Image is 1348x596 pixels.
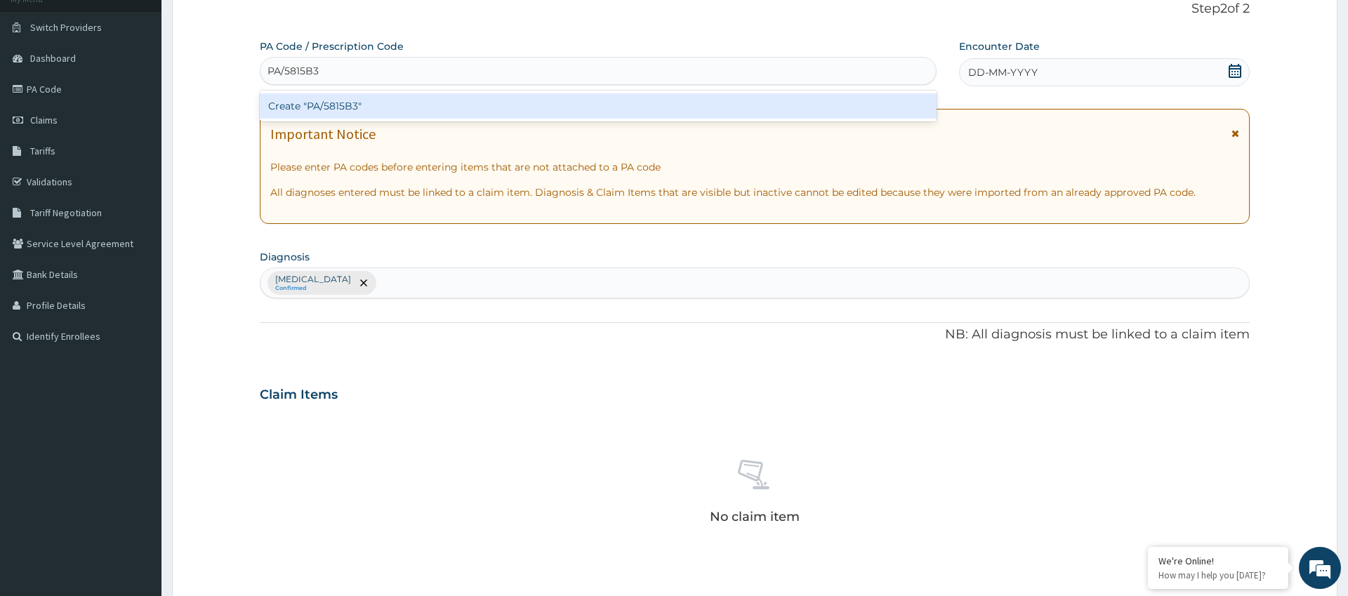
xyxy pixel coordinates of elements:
[30,114,58,126] span: Claims
[270,126,376,142] h1: Important Notice
[7,383,267,432] textarea: Type your message and hit 'Enter'
[710,510,800,524] p: No claim item
[230,7,264,41] div: Minimize live chat window
[1158,569,1278,581] p: How may I help you today?
[270,160,1238,174] p: Please enter PA codes before entering items that are not attached to a PA code
[260,388,338,403] h3: Claim Items
[260,1,1249,17] p: Step 2 of 2
[260,93,937,119] div: Create "PA/5815B3"
[260,250,310,264] label: Diagnosis
[270,185,1238,199] p: All diagnoses entered must be linked to a claim item. Diagnosis & Claim Items that are visible bu...
[1158,555,1278,567] div: We're Online!
[260,326,1249,344] p: NB: All diagnosis must be linked to a claim item
[30,206,102,219] span: Tariff Negotiation
[30,21,102,34] span: Switch Providers
[81,177,194,319] span: We're online!
[959,39,1040,53] label: Encounter Date
[30,52,76,65] span: Dashboard
[73,79,236,97] div: Chat with us now
[26,70,57,105] img: d_794563401_company_1708531726252_794563401
[30,145,55,157] span: Tariffs
[260,39,404,53] label: PA Code / Prescription Code
[968,65,1038,79] span: DD-MM-YYYY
